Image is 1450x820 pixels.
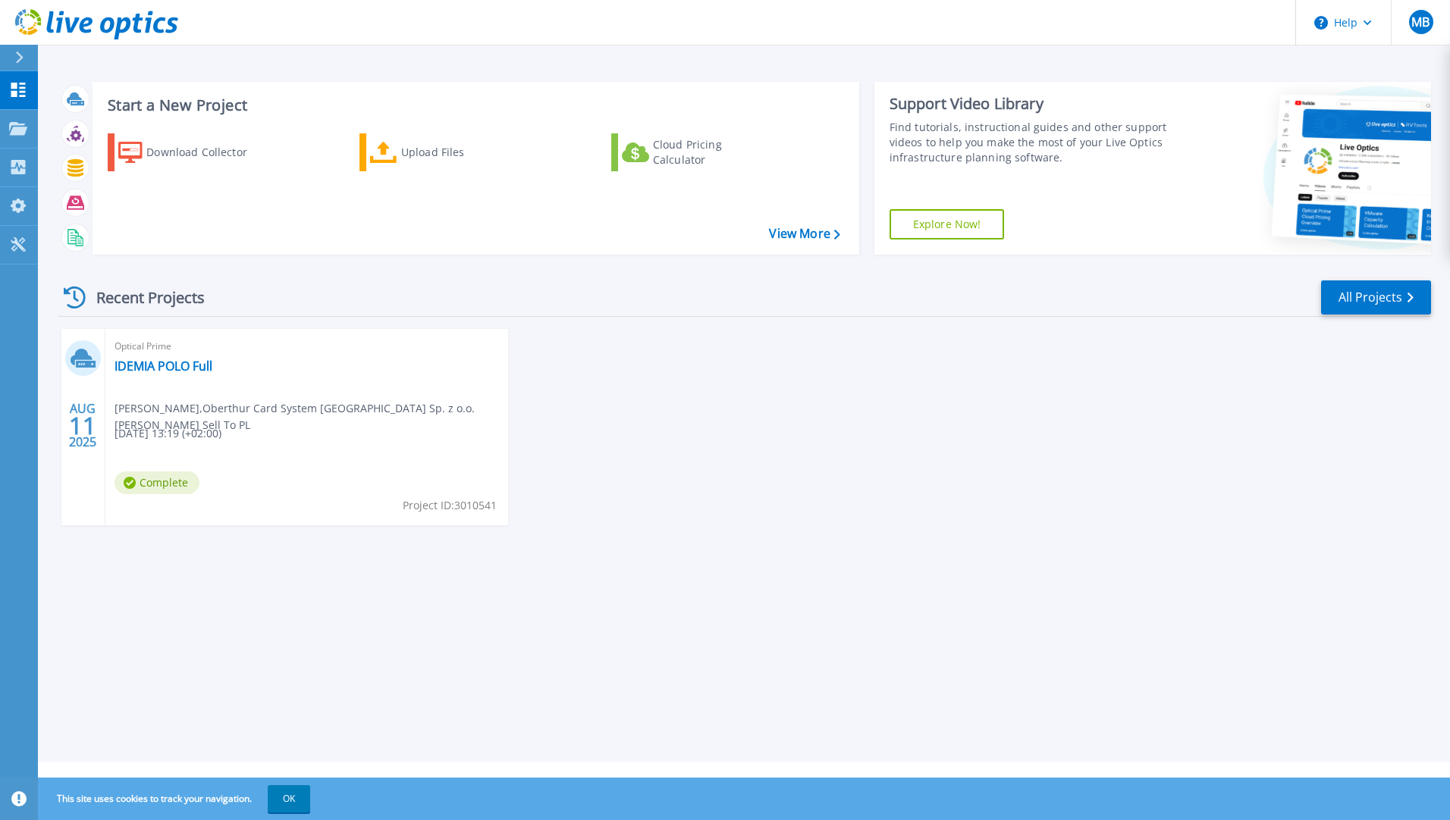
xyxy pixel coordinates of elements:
[403,497,497,514] span: Project ID: 3010541
[890,120,1173,165] div: Find tutorials, instructional guides and other support videos to help you make the most of your L...
[42,785,310,812] span: This site uses cookies to track your navigation.
[1411,16,1430,28] span: MB
[359,133,529,171] a: Upload Files
[69,419,96,432] span: 11
[890,94,1173,114] div: Support Video Library
[146,137,268,167] div: Download Collector
[890,209,1005,239] a: Explore Now!
[108,133,277,171] a: Download Collector
[115,425,221,442] span: [DATE] 13:19 (+02:00)
[58,279,225,316] div: Recent Projects
[115,338,499,355] span: Optical Prime
[115,358,212,374] a: IDEMIA POLO Full
[1321,280,1431,315] a: All Projects
[108,97,840,114] h3: Start a New Project
[611,133,780,171] a: Cloud Pricing Calculator
[115,400,508,433] span: [PERSON_NAME] , Oberthur Card System [GEOGRAPHIC_DATA] Sp. z o.o. [PERSON_NAME] Sell To PL
[68,398,97,453] div: AUG 2025
[769,227,840,241] a: View More
[401,137,523,167] div: Upload Files
[115,471,199,494] span: Complete
[268,785,310,812] button: OK
[653,137,774,167] div: Cloud Pricing Calculator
